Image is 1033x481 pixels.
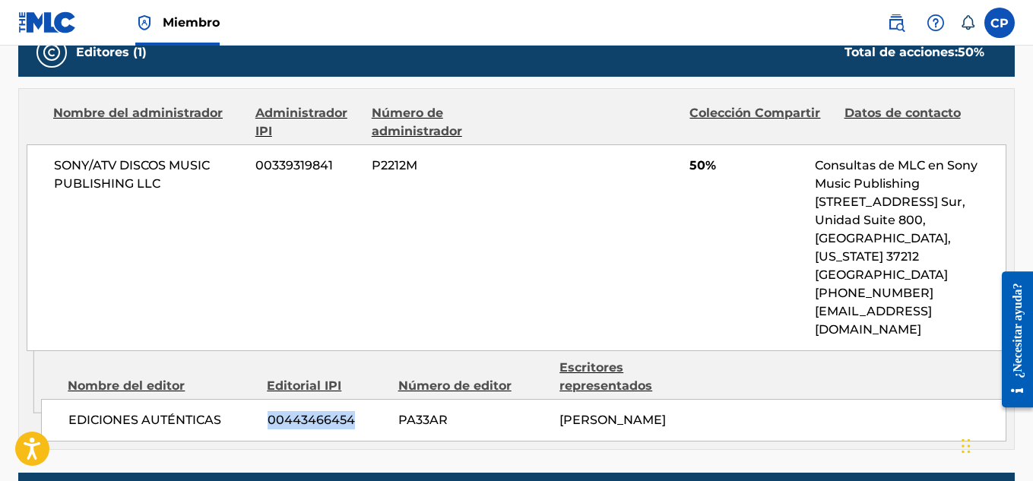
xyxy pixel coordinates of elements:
[133,45,147,59] font: (1)
[844,45,958,59] font: Total de acciones:
[689,158,716,172] font: 50%
[135,14,154,32] img: Titular de los derechos superior
[53,106,223,120] font: Nombre del administrador
[960,15,975,30] div: Notificaciones
[398,378,512,393] font: Número de editor
[268,413,355,427] font: 00443466454
[255,158,333,172] font: 00339319841
[974,45,984,59] font: %
[815,158,978,191] font: Consultas de MLC en Sony Music Publishing
[267,378,341,393] font: Editorial IPI
[887,14,905,32] img: buscar
[43,43,61,62] img: Editores
[163,15,220,30] font: Miembro
[962,423,971,469] div: Arrastrar
[815,304,932,337] font: [EMAIL_ADDRESS][DOMAIN_NAME]
[984,8,1015,38] div: Menú de usuario
[815,195,965,227] font: [STREET_ADDRESS] Sur, Unidad Suite 800,
[957,408,1033,481] iframe: Widget de chat
[559,413,666,427] font: [PERSON_NAME]
[958,45,974,59] font: 50
[921,8,951,38] div: Ayuda
[68,378,185,393] font: Nombre del editor
[815,286,933,300] font: [PHONE_NUMBER]
[398,413,448,427] font: PA33AR
[689,106,820,120] font: Colección Compartir
[372,106,462,138] font: Número de administrador
[255,106,347,138] font: Administrador IPI
[372,158,417,172] font: P2212M
[844,106,961,120] font: Datos de contacto
[68,413,221,427] font: EDICIONES AUTÉNTICAS
[927,14,945,32] img: ayuda
[18,11,77,33] img: Logotipo del MLC
[54,158,210,191] font: SONY/ATV DISCOS MUSIC PUBLISHING LLC
[881,8,911,38] a: Búsqueda pública
[815,231,951,264] font: [GEOGRAPHIC_DATA], [US_STATE] 37212
[76,45,129,59] font: Editores
[559,360,652,393] font: Escritores representados
[815,267,948,282] font: [GEOGRAPHIC_DATA]
[990,266,1033,414] iframe: Centro de recursos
